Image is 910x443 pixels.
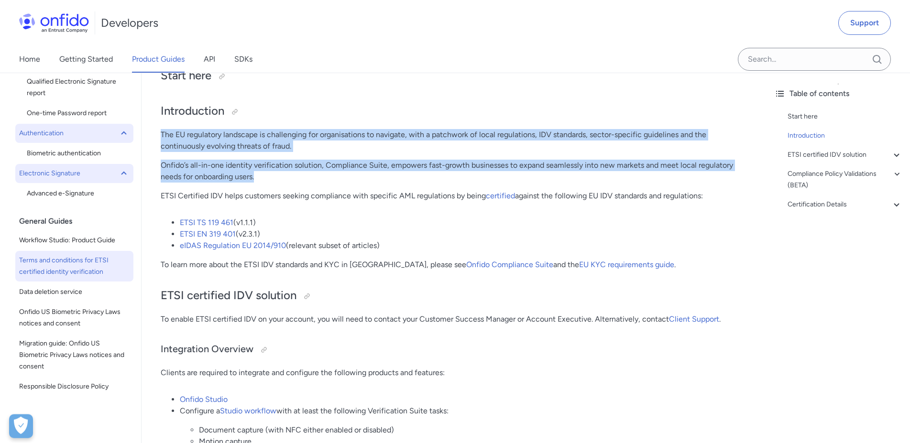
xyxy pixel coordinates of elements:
[669,314,719,324] a: Client Support
[161,103,747,119] h2: Introduction
[788,168,902,191] a: Compliance Policy Validations (BETA)
[23,104,133,123] a: One-time Password report
[161,288,747,304] h2: ETSI certified IDV solution
[161,160,747,183] p: Onfido’s all-in-one identity verification solution, Compliance Suite, empowers fast-growth busine...
[9,414,33,438] button: Open Preferences
[59,46,113,73] a: Getting Started
[180,218,233,227] a: ETSI TS 119 461
[19,255,130,278] span: Terms and conditions for ETSI certified identity verification
[788,199,902,210] a: Certification Details
[180,241,286,250] a: eIDAS Regulation EU 2014/910
[161,68,747,84] h2: Start here
[180,228,747,240] li: (v2.3.1)
[19,338,130,372] span: Migration guide: Onfido US Biometric Privacy Laws notices and consent
[23,144,133,163] a: Biometric authentication
[180,240,747,251] li: (relevant subset of articles)
[19,46,40,73] a: Home
[27,188,130,199] span: Advanced e-Signature
[486,191,515,200] a: certified
[579,260,674,269] a: EU KYC requirements guide
[788,111,902,122] a: Start here
[161,367,747,378] p: Clients are required to integrate and configure the following products and features:
[774,88,902,99] div: Table of contents
[19,381,130,392] span: Responsible Disclosure Policy
[788,149,902,161] a: ETSI certified IDV solution
[15,251,133,281] a: Terms and conditions for ETSI certified identity verification
[19,286,130,298] span: Data deletion service
[19,128,118,139] span: Authentication
[838,11,891,35] a: Support
[15,282,133,302] a: Data deletion service
[19,306,130,329] span: Onfido US Biometric Privacy Laws notices and consent
[132,46,185,73] a: Product Guides
[161,342,747,357] h3: Integration Overview
[15,124,133,143] button: Authentication
[27,148,130,159] span: Biometric authentication
[180,229,236,238] a: ETSI EN 319 401
[161,259,747,270] p: To learn more about the ETSI IDV standards and KYC in [GEOGRAPHIC_DATA], please see and the .
[27,76,130,99] span: Qualified Electronic Signature report
[19,235,130,246] span: Workflow Studio: Product Guide
[234,46,252,73] a: SDKs
[101,15,158,31] h1: Developers
[9,414,33,438] div: Cookie Preferences
[15,377,133,396] a: Responsible Disclosure Policy
[15,334,133,376] a: Migration guide: Onfido US Biometric Privacy Laws notices and consent
[180,395,228,404] a: Onfido Studio
[788,130,902,141] a: Introduction
[466,260,553,269] a: Onfido Compliance Suite
[23,184,133,203] a: Advanced e-Signature
[15,164,133,183] button: Electronic Signature
[220,406,276,415] a: Studio workflow
[15,231,133,250] a: Workflow Studio: Product Guide
[23,72,133,103] a: Qualified Electronic Signature report
[180,217,747,228] li: (v1.1.1)
[19,13,89,32] img: Onfido Logo
[27,108,130,119] span: One-time Password report
[161,313,747,325] p: To enable ETSI certified IDV on your account, you will need to contact your Customer Success Mana...
[199,424,747,436] li: Document capture (with NFC either enabled or disabled)
[161,129,747,152] p: The EU regulatory landscape is challenging for organisations to navigate, with a patchwork of loc...
[204,46,215,73] a: API
[15,303,133,333] a: Onfido US Biometric Privacy Laws notices and consent
[161,190,747,202] p: ETSI Certified IDV helps customers seeking compliance with specific AML regulations by being agai...
[19,168,118,179] span: Electronic Signature
[738,48,891,71] input: Onfido search input field
[19,212,137,231] div: General Guides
